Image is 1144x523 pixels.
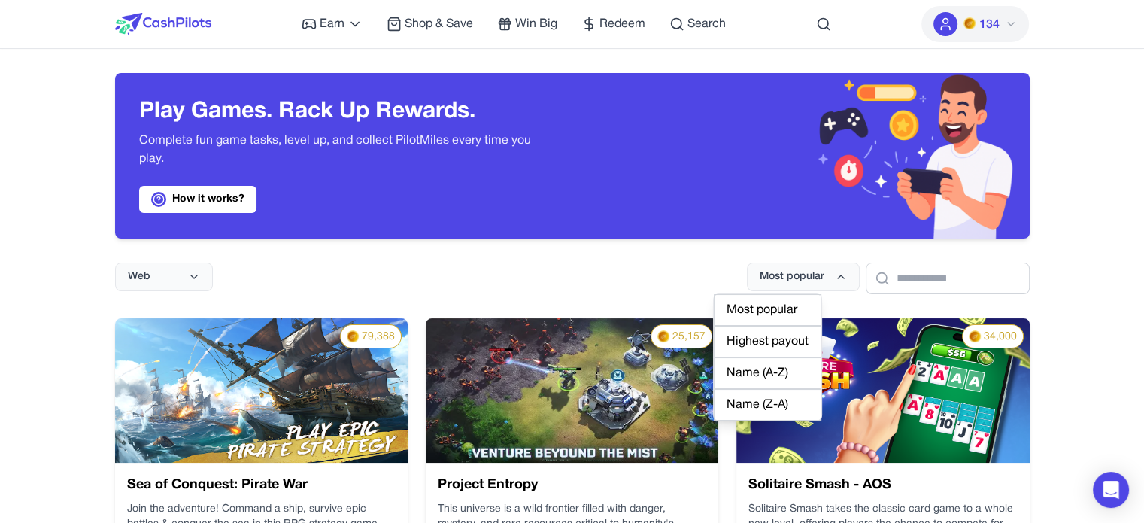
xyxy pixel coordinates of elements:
[115,13,211,35] img: CashPilots Logo
[680,416,715,449] span: 66,893
[669,15,726,33] a: Search
[714,326,821,357] div: Highest payout
[711,97,746,131] span: Web
[115,263,213,291] button: Web
[139,186,256,213] a: How it works?
[554,120,774,322] p: In this survival strategy game, you build a stronghold, train troops and battle foes to stay aliv...
[139,132,548,168] p: Complete fun game tasks, level up, and collect PilotMiles every time you play.
[578,146,792,342] h3: Last Warrior Survival
[599,15,645,33] span: Redeem
[921,6,1029,42] button: PMs134
[859,325,902,366] span: Games
[572,73,1030,239] img: Header decoration
[714,357,821,389] div: Name (A-Z)
[405,15,473,33] span: Shop & Save
[139,99,548,126] h3: Play Games. Rack Up Rewards.
[714,294,821,326] div: Most popular
[714,389,821,421] div: Name (Z-A)
[894,301,930,335] span: Web
[515,15,557,33] span: Win Big
[387,15,473,33] a: Shop & Save
[687,15,726,33] span: Search
[963,17,976,29] img: PMs
[128,269,150,284] span: Web
[581,15,645,33] a: Redeem
[497,15,557,33] a: Win Big
[1093,472,1129,508] div: Open Intercom Messenger
[320,15,344,33] span: Earn
[675,122,718,163] span: Games
[979,16,999,34] span: 134
[302,15,363,33] a: Earn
